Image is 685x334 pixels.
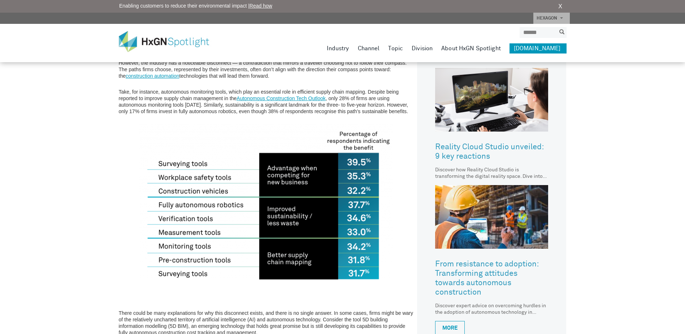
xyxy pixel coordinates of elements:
[533,13,570,24] a: HEXAGON
[250,3,272,9] a: Read how
[388,43,403,53] a: Topic
[510,43,567,53] a: [DOMAIN_NAME]
[435,185,548,249] img: From resistance to adoption: Transforming attitudes towards autonomous construction
[119,2,272,10] span: Enabling customers to reduce their environmental impact |
[412,43,433,53] a: Division
[435,167,548,180] div: Discover how Reality Cloud Studio is transforming the digital reality space. Dive into the top 9 ...
[435,254,548,303] a: From resistance to adoption: Transforming attitudes towards autonomous construction
[358,43,380,53] a: Channel
[119,60,414,79] p: However, the industry has a noticeable disconnect — a contradiction that mirrors a traveller choo...
[441,43,501,53] a: About HxGN Spotlight
[119,89,414,115] p: Take, for instance, autonomous monitoring tools, which play an essential role in efficient supply...
[327,43,349,53] a: Industry
[119,31,220,52] img: HxGN Spotlight
[435,68,548,132] img: Reality Cloud Studio unveiled: 9 key reactions
[139,124,393,284] img: Most common benefits achieved with different types of construction automation
[558,2,562,11] a: X
[126,73,179,79] a: construction automation
[435,137,548,167] a: Reality Cloud Studio unveiled: 9 key reactions
[435,303,548,316] div: Discover expert advice on overcoming hurdles in the adoption of autonomous technology in construc...
[237,95,325,101] a: Autonomous Construction Tech Outlook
